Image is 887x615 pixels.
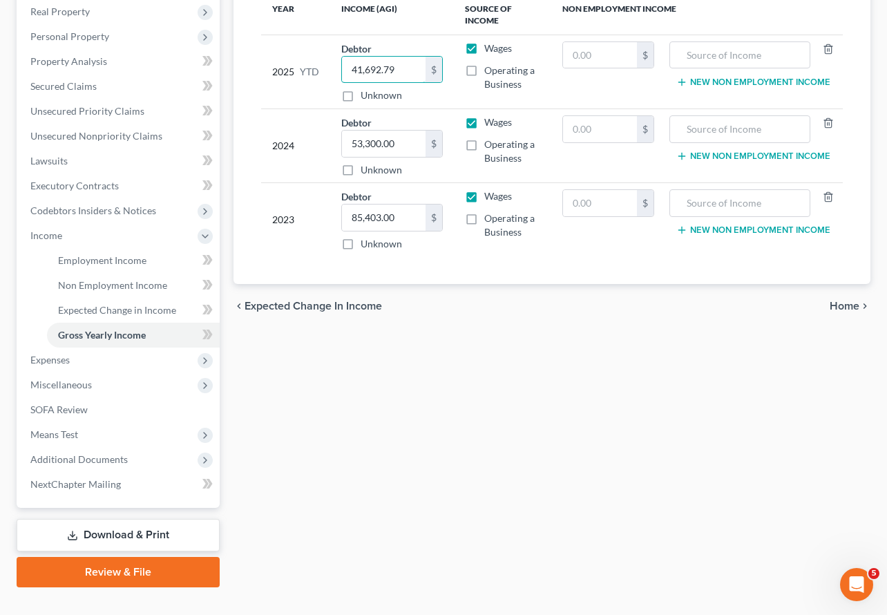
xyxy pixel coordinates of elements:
[30,130,162,142] span: Unsecured Nonpriority Claims
[677,116,803,142] input: Source of Income
[30,404,88,415] span: SOFA Review
[19,74,220,99] a: Secured Claims
[30,80,97,92] span: Secured Claims
[233,301,382,312] button: chevron_left Expected Change in Income
[840,568,873,601] iframe: Intercom live chat
[30,229,62,241] span: Income
[30,30,109,42] span: Personal Property
[677,42,803,68] input: Source of Income
[484,116,512,128] span: Wages
[58,279,167,291] span: Non Employment Income
[30,155,68,167] span: Lawsuits
[30,55,107,67] span: Property Analysis
[361,88,402,102] label: Unknown
[868,568,879,579] span: 5
[830,301,870,312] button: Home chevron_right
[17,519,220,551] a: Download & Print
[484,212,535,238] span: Operating a Business
[30,105,144,117] span: Unsecured Priority Claims
[342,57,426,83] input: 0.00
[341,189,372,204] label: Debtor
[30,478,121,490] span: NextChapter Mailing
[361,237,402,251] label: Unknown
[637,42,654,68] div: $
[676,77,830,88] button: New Non Employment Income
[47,298,220,323] a: Expected Change in Income
[272,115,319,177] div: 2024
[563,42,637,68] input: 0.00
[341,41,372,56] label: Debtor
[300,65,319,79] span: YTD
[47,323,220,348] a: Gross Yearly Income
[637,190,654,216] div: $
[676,225,830,236] button: New Non Employment Income
[676,151,830,162] button: New Non Employment Income
[484,138,535,164] span: Operating a Business
[637,116,654,142] div: $
[30,354,70,366] span: Expenses
[58,304,176,316] span: Expected Change in Income
[30,180,119,191] span: Executory Contracts
[19,99,220,124] a: Unsecured Priority Claims
[19,397,220,422] a: SOFA Review
[859,301,870,312] i: chevron_right
[30,6,90,17] span: Real Property
[830,301,859,312] span: Home
[47,273,220,298] a: Non Employment Income
[17,557,220,587] a: Review & File
[30,379,92,390] span: Miscellaneous
[426,205,442,231] div: $
[342,131,426,157] input: 0.00
[563,116,637,142] input: 0.00
[245,301,382,312] span: Expected Change in Income
[484,190,512,202] span: Wages
[19,173,220,198] a: Executory Contracts
[30,453,128,465] span: Additional Documents
[19,472,220,497] a: NextChapter Mailing
[58,329,146,341] span: Gross Yearly Income
[19,149,220,173] a: Lawsuits
[47,248,220,273] a: Employment Income
[58,254,146,266] span: Employment Income
[19,49,220,74] a: Property Analysis
[677,190,803,216] input: Source of Income
[272,189,319,251] div: 2023
[342,205,426,231] input: 0.00
[30,205,156,216] span: Codebtors Insiders & Notices
[426,57,442,83] div: $
[484,42,512,54] span: Wages
[30,428,78,440] span: Means Test
[272,41,319,103] div: 2025
[19,124,220,149] a: Unsecured Nonpriority Claims
[341,115,372,130] label: Debtor
[233,301,245,312] i: chevron_left
[484,64,535,90] span: Operating a Business
[426,131,442,157] div: $
[361,163,402,177] label: Unknown
[563,190,637,216] input: 0.00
